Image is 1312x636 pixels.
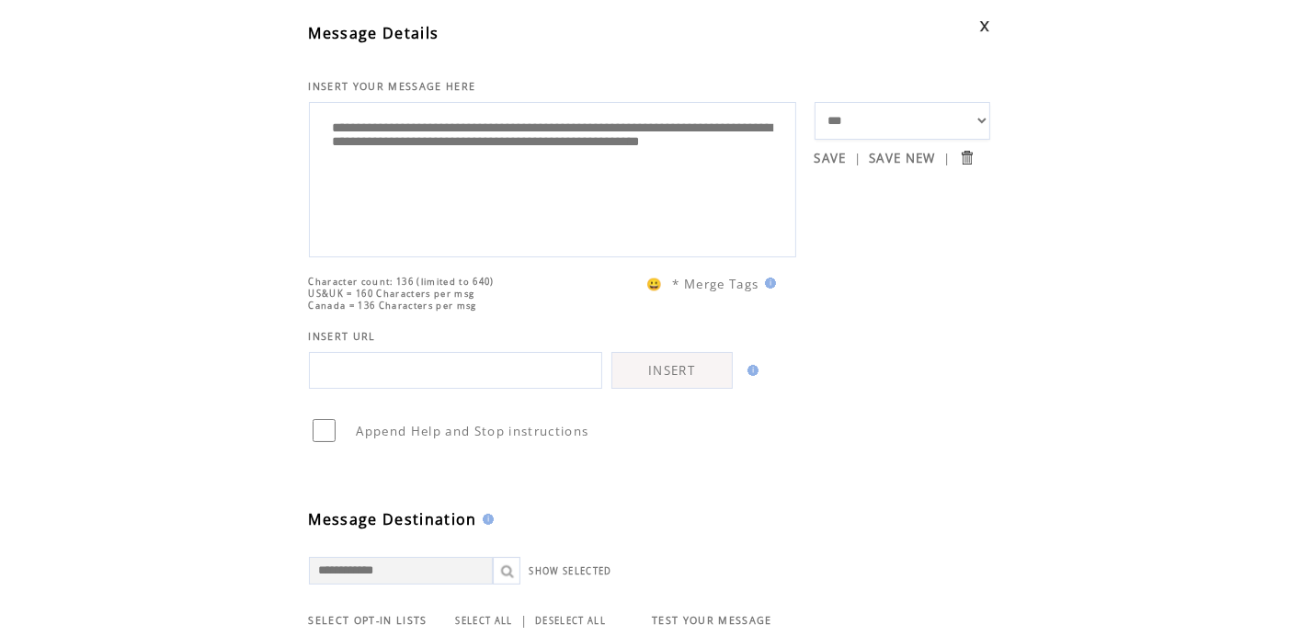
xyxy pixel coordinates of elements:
[309,614,428,627] span: SELECT OPT-IN LISTS
[535,615,606,627] a: DESELECT ALL
[309,288,475,300] span: US&UK = 160 Characters per msg
[943,150,951,166] span: |
[673,276,759,292] span: * Merge Tags
[652,614,772,627] span: TEST YOUR MESSAGE
[309,80,476,93] span: INSERT YOUR MESSAGE HERE
[759,278,776,289] img: help.gif
[309,330,376,343] span: INSERT URL
[309,276,495,288] span: Character count: 136 (limited to 640)
[854,150,861,166] span: |
[309,509,477,529] span: Message Destination
[456,615,513,627] a: SELECT ALL
[646,276,663,292] span: 😀
[958,149,975,166] input: Submit
[357,423,589,439] span: Append Help and Stop instructions
[309,23,439,43] span: Message Details
[309,300,477,312] span: Canada = 136 Characters per msg
[611,352,733,389] a: INSERT
[530,565,612,577] a: SHOW SELECTED
[477,514,494,525] img: help.gif
[869,150,936,166] a: SAVE NEW
[742,365,759,376] img: help.gif
[815,150,847,166] a: SAVE
[520,612,528,629] span: |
